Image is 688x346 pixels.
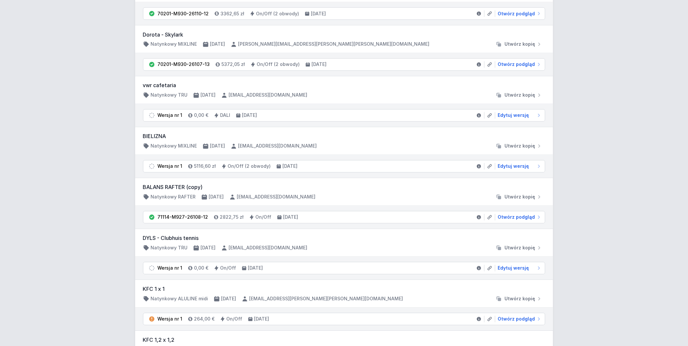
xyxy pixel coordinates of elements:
[158,61,210,68] div: 70201-M930-26107-13
[143,82,545,89] h3: vwr cafetaria
[194,112,209,119] h4: 0,00 €
[143,234,545,242] h3: DYLS - Clubhuis tennis
[505,41,536,48] span: Utwórz kopię
[151,245,188,251] h4: Natynkowy TRU
[221,10,245,17] h4: 3362,65 zł
[143,31,545,39] h3: Dorota - Skylark
[151,143,197,149] h4: Natynkowy MIXLINE
[158,10,209,17] div: 70201-M930-26110-12
[149,265,155,272] img: draft.svg
[312,61,327,68] h4: [DATE]
[311,10,326,17] h4: [DATE]
[158,112,183,119] div: Wersja nr 1
[229,92,308,99] h4: [EMAIL_ADDRESS][DOMAIN_NAME]
[151,296,208,302] h4: Natynkowy ALULINE midi
[505,194,536,200] span: Utwórz kopię
[228,163,271,170] h4: On/Off (2 obwody)
[158,265,183,272] div: Wersja nr 1
[222,61,245,68] h4: 5372,05 zł
[495,163,542,170] a: Edytuj wersję
[220,265,236,272] h4: On/Off
[149,112,155,119] img: draft.svg
[493,296,545,302] button: Utwórz kopię
[493,194,545,200] button: Utwórz kopię
[505,296,536,302] span: Utwórz kopię
[143,336,545,344] h3: KFC 1,2 x 1,2
[495,265,542,272] a: Edytuj wersję
[493,143,545,149] button: Utwórz kopię
[201,92,216,99] h4: [DATE]
[498,265,529,272] span: Edytuj wersję
[151,194,196,200] h4: Natynkowy RAFTER
[227,316,243,322] h4: On/Off
[257,61,300,68] h4: On/Off (2 obwody)
[495,112,542,119] a: Edytuj wersję
[201,245,216,251] h4: [DATE]
[505,92,536,99] span: Utwórz kopię
[194,163,216,170] h4: 5116,60 zł
[498,316,535,322] span: Otwórz podgląd
[256,10,299,17] h4: On/Off (2 obwody)
[498,214,535,221] span: Otwórz podgląd
[495,214,542,221] a: Otwórz podgląd
[158,316,183,322] div: Wersja nr 1
[493,245,545,251] button: Utwórz kopię
[495,61,542,68] a: Otwórz podgląd
[151,41,197,48] h4: Natynkowy MIXLINE
[210,41,225,48] h4: [DATE]
[505,143,536,149] span: Utwórz kopię
[498,10,535,17] span: Otwórz podgląd
[220,112,231,119] h4: DALI
[210,143,225,149] h4: [DATE]
[495,10,542,17] a: Otwórz podgląd
[493,92,545,99] button: Utwórz kopię
[143,285,545,293] h3: KFC 1 x 1
[229,245,308,251] h4: [EMAIL_ADDRESS][DOMAIN_NAME]
[254,316,269,322] h4: [DATE]
[505,245,536,251] span: Utwórz kopię
[194,316,215,322] h4: 264,00 €
[283,163,298,170] h4: [DATE]
[149,163,155,170] img: draft.svg
[283,214,298,221] h4: [DATE]
[158,214,208,221] div: 71114-M927-26108-12
[495,316,542,322] a: Otwórz podgląd
[238,143,317,149] h4: [EMAIL_ADDRESS][DOMAIN_NAME]
[249,296,403,302] h4: [EMAIL_ADDRESS][PERSON_NAME][PERSON_NAME][DOMAIN_NAME]
[493,41,545,48] button: Utwórz kopię
[209,194,224,200] h4: [DATE]
[151,92,188,99] h4: Natynkowy TRU
[158,163,183,170] div: Wersja nr 1
[242,112,257,119] h4: [DATE]
[498,163,529,170] span: Edytuj wersję
[194,265,209,272] h4: 0,00 €
[248,265,263,272] h4: [DATE]
[498,112,529,119] span: Edytuj wersję
[498,61,535,68] span: Otwórz podgląd
[221,296,236,302] h4: [DATE]
[143,183,545,191] h3: BALANS RAFTER (copy)
[256,214,272,221] h4: On/Off
[237,194,316,200] h4: [EMAIL_ADDRESS][DOMAIN_NAME]
[238,41,430,48] h4: [PERSON_NAME][EMAIL_ADDRESS][PERSON_NAME][PERSON_NAME][DOMAIN_NAME]
[220,214,244,221] h4: 2822,75 zł
[143,133,545,140] h3: BIELIZNA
